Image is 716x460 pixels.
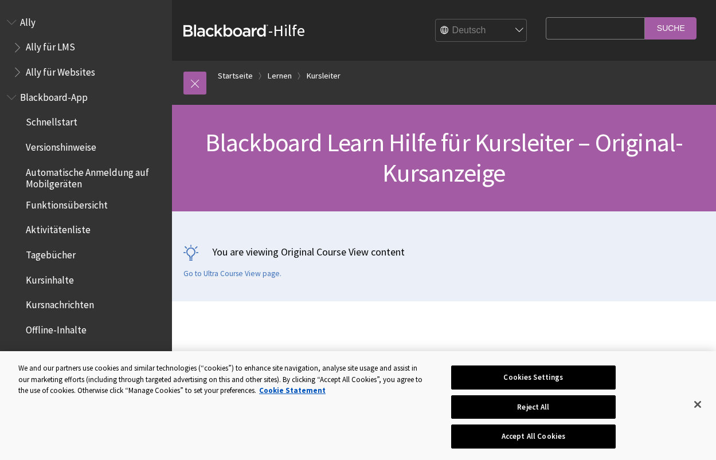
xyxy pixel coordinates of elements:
[218,69,253,83] a: Startseite
[436,19,527,42] select: Site Language Selector
[20,13,36,28] span: Ally
[205,127,683,188] span: Blackboard Learn Hilfe für Kursleiter – Original-Kursanzeige
[268,69,292,83] a: Lernen
[183,25,268,37] strong: Blackboard
[26,320,87,336] span: Offline-Inhalte
[645,17,697,40] input: Suche
[26,345,92,361] span: Ankündigungen
[26,38,75,53] span: Ally für LMS
[451,395,616,419] button: Reject All
[183,269,281,279] a: Go to Ultra Course View page.
[259,386,326,395] a: More information about your privacy, opens in a new tab
[183,245,705,259] p: You are viewing Original Course View content
[26,245,76,261] span: Tagebücher
[26,270,74,286] span: Kursinhalte
[26,62,95,78] span: Ally für Websites
[685,392,710,417] button: Close
[18,363,429,396] div: We and our partners use cookies and similar technologies (“cookies”) to enhance site navigation, ...
[26,113,77,128] span: Schnellstart
[183,20,305,41] a: Blackboard-Hilfe
[26,221,91,236] span: Aktivitätenliste
[451,424,616,449] button: Accept All Cookies
[307,69,341,83] a: Kursleiter
[26,195,108,211] span: Funktionsübersicht
[7,13,165,82] nav: Book outline for Anthology Ally Help
[26,296,94,311] span: Kursnachrichten
[26,163,164,190] span: Automatische Anmeldung auf Mobilgeräten
[451,365,616,390] button: Cookies Settings
[26,137,96,153] span: Versionshinweise
[183,338,535,376] h2: Learn-Hilfe für Kursleiter
[20,88,88,103] span: Blackboard-App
